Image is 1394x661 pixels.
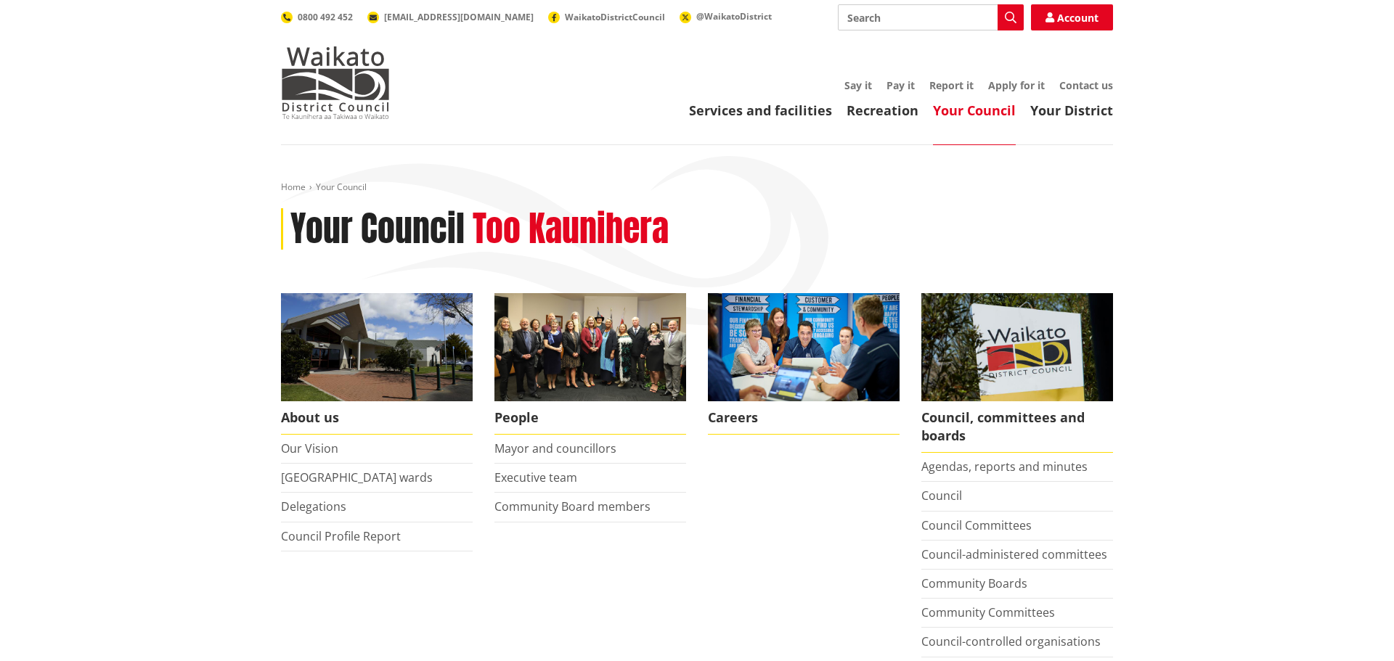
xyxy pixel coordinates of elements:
a: Agendas, reports and minutes [921,459,1088,475]
a: Recreation [847,102,918,119]
a: WDC Building 0015 About us [281,293,473,435]
span: @WaikatoDistrict [696,10,772,22]
a: Delegations [281,498,346,514]
span: 0800 492 452 [298,11,353,23]
span: [EMAIL_ADDRESS][DOMAIN_NAME] [384,11,534,23]
a: Waikato-District-Council-sign Council, committees and boards [921,293,1113,453]
a: Say it [844,78,872,92]
img: WDC Building 0015 [281,293,473,401]
input: Search input [838,4,1024,30]
a: Apply for it [988,78,1045,92]
a: Executive team [494,469,577,485]
a: Services and facilities [689,102,832,119]
img: Office staff in meeting - Career page [708,293,900,401]
h2: Too Kaunihera [473,208,669,250]
a: Account [1031,4,1113,30]
span: Your Council [316,181,367,193]
a: 0800 492 452 [281,11,353,23]
span: WaikatoDistrictCouncil [565,11,665,23]
img: Waikato District Council - Te Kaunihera aa Takiwaa o Waikato [281,46,390,119]
nav: breadcrumb [281,181,1113,194]
span: People [494,401,686,435]
a: Pay it [886,78,915,92]
a: Home [281,181,306,193]
a: 2022 Council People [494,293,686,435]
h1: Your Council [290,208,465,250]
a: Council Profile Report [281,528,401,544]
a: Your District [1030,102,1113,119]
a: Contact us [1059,78,1113,92]
a: Careers [708,293,900,435]
a: Mayor and councillors [494,440,616,456]
img: 2022 Council [494,293,686,401]
a: Community Boards [921,575,1027,591]
a: Council [921,488,962,504]
span: About us [281,401,473,435]
a: Report it [929,78,974,92]
a: Community Committees [921,604,1055,620]
a: Your Council [933,102,1016,119]
a: @WaikatoDistrict [680,10,772,22]
span: Careers [708,401,900,435]
img: Waikato-District-Council-sign [921,293,1113,401]
a: Council Committees [921,517,1032,533]
span: Council, committees and boards [921,401,1113,453]
a: Community Board members [494,498,651,514]
a: [EMAIL_ADDRESS][DOMAIN_NAME] [367,11,534,23]
a: Council-controlled organisations [921,633,1101,649]
a: WaikatoDistrictCouncil [548,11,665,23]
a: Council-administered committees [921,546,1107,562]
a: [GEOGRAPHIC_DATA] wards [281,469,433,485]
a: Our Vision [281,440,338,456]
